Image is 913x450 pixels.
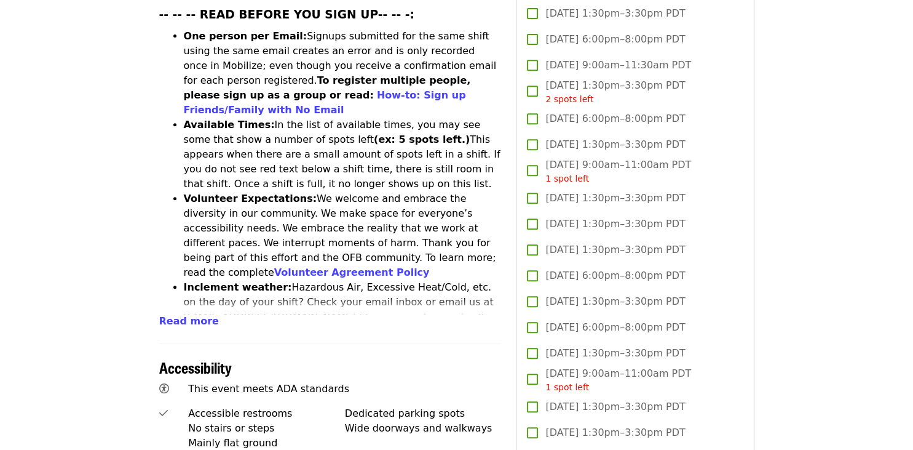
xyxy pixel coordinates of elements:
[188,406,345,421] div: Accessible restrooms
[374,134,470,145] strong: (ex: 5 spots left.)
[545,346,685,361] span: [DATE] 1:30pm–3:30pm PDT
[159,315,219,327] span: Read more
[545,382,589,392] span: 1 spot left
[188,383,349,395] span: This event meets ADA standards
[184,30,307,42] strong: One person per Email:
[545,111,685,126] span: [DATE] 6:00pm–8:00pm PDT
[545,58,691,73] span: [DATE] 9:00am–11:30am PDT
[159,356,232,378] span: Accessibility
[545,320,685,335] span: [DATE] 6:00pm–8:00pm PDT
[545,268,685,283] span: [DATE] 6:00pm–8:00pm PDT
[545,243,685,257] span: [DATE] 1:30pm–3:30pm PDT
[159,383,169,395] i: universal-access icon
[545,425,685,440] span: [DATE] 1:30pm–3:30pm PDT
[188,421,345,436] div: No stairs or steps
[545,6,685,21] span: [DATE] 1:30pm–3:30pm PDT
[545,294,685,309] span: [DATE] 1:30pm–3:30pm PDT
[184,119,275,131] strong: Available Times:
[159,314,219,329] button: Read more
[184,118,502,191] li: In the list of available times, you may see some that show a number of spots left This appears wh...
[274,267,430,278] a: Volunteer Agreement Policy
[545,366,691,394] span: [DATE] 9:00am–11:00am PDT
[184,74,471,101] strong: To register multiple people, please sign up as a group or read:
[345,406,502,421] div: Dedicated parking spots
[545,94,593,104] span: 2 spots left
[184,89,466,116] a: How-to: Sign up Friends/Family with No Email
[159,408,168,419] i: check icon
[545,32,685,47] span: [DATE] 6:00pm–8:00pm PDT
[545,400,685,414] span: [DATE] 1:30pm–3:30pm PDT
[184,193,317,204] strong: Volunteer Expectations:
[184,280,502,354] li: Hazardous Air, Excessive Heat/Cold, etc. on the day of your shift? Check your email inbox or emai...
[184,281,292,293] strong: Inclement weather:
[345,421,502,436] div: Wide doorways and walkways
[545,174,589,183] span: 1 spot left
[545,217,685,231] span: [DATE] 1:30pm–3:30pm PDT
[545,158,691,185] span: [DATE] 9:00am–11:00am PDT
[184,191,502,280] li: We welcome and embrace the diversity in our community. We make space for everyone’s accessibility...
[545,191,685,206] span: [DATE] 1:30pm–3:30pm PDT
[184,29,502,118] li: Signups submitted for the same shift using the same email creates an error and is only recorded o...
[545,137,685,152] span: [DATE] 1:30pm–3:30pm PDT
[545,78,685,106] span: [DATE] 1:30pm–3:30pm PDT
[159,8,415,21] strong: -- -- -- READ BEFORE YOU SIGN UP-- -- -:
